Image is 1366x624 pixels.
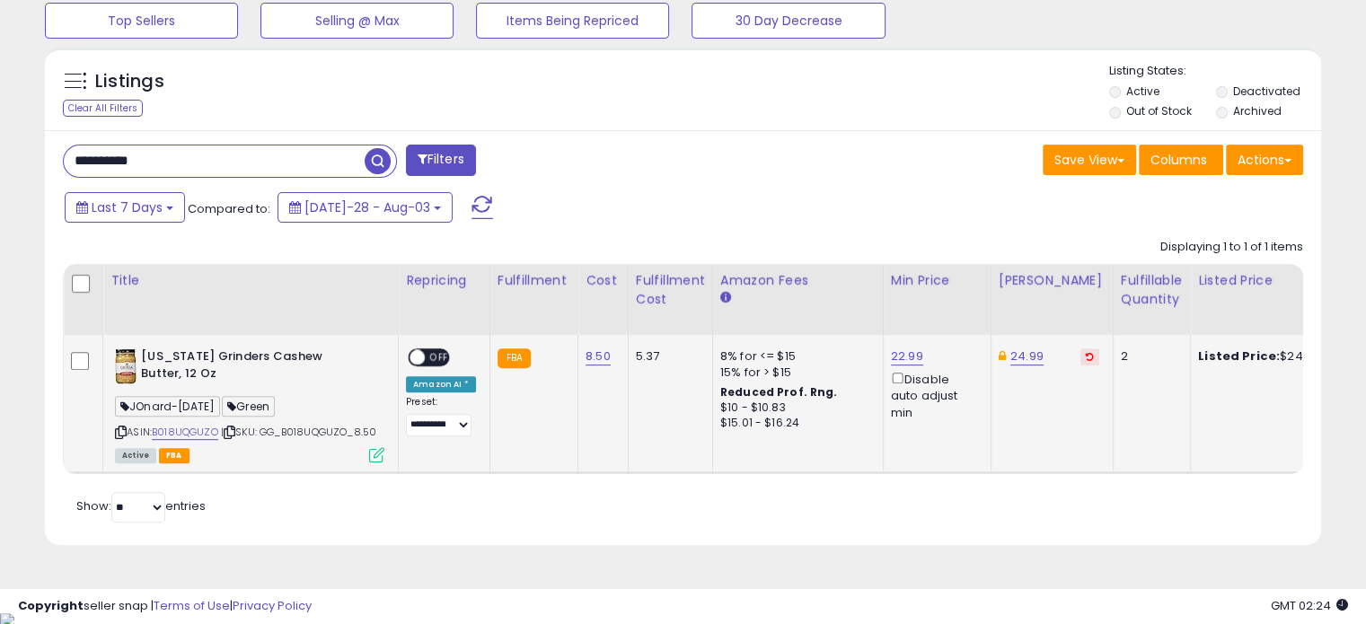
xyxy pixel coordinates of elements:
[636,271,705,309] div: Fulfillment Cost
[1121,348,1177,365] div: 2
[498,271,570,290] div: Fulfillment
[1010,347,1044,365] a: 24.99
[154,597,230,614] a: Terms of Use
[720,271,876,290] div: Amazon Fees
[222,396,275,417] span: Green
[476,3,669,39] button: Items Being Repriced
[1139,145,1223,175] button: Columns
[260,3,454,39] button: Selling @ Max
[304,198,430,216] span: [DATE]-28 - Aug-03
[586,271,621,290] div: Cost
[115,396,220,417] span: JOnard-[DATE]
[95,69,164,94] h5: Listings
[65,192,185,223] button: Last 7 Days
[1121,271,1183,309] div: Fulfillable Quantity
[110,271,391,290] div: Title
[1271,597,1348,614] span: 2025-08-11 02:24 GMT
[406,145,476,176] button: Filters
[152,425,218,440] a: B018UQGUZO
[636,348,699,365] div: 5.37
[586,347,611,365] a: 8.50
[1226,145,1303,175] button: Actions
[1198,347,1280,365] b: Listed Price:
[720,348,869,365] div: 8% for <= $15
[1160,239,1303,256] div: Displaying 1 to 1 of 1 items
[45,3,238,39] button: Top Sellers
[720,290,731,306] small: Amazon Fees.
[141,348,359,386] b: [US_STATE] Grinders Cashew Butter, 12 Oz
[999,271,1106,290] div: [PERSON_NAME]
[720,365,869,381] div: 15% for > $15
[406,376,476,392] div: Amazon AI *
[406,271,482,290] div: Repricing
[115,448,156,463] span: All listings currently available for purchase on Amazon
[1198,271,1353,290] div: Listed Price
[891,271,983,290] div: Min Price
[63,100,143,117] div: Clear All Filters
[159,448,189,463] span: FBA
[221,425,376,439] span: | SKU: GG_B018UQGUZO_8.50
[18,598,312,615] div: seller snap | |
[1198,348,1347,365] div: $24.99
[1150,151,1207,169] span: Columns
[1043,145,1136,175] button: Save View
[76,497,206,514] span: Show: entries
[720,384,838,400] b: Reduced Prof. Rng.
[692,3,885,39] button: 30 Day Decrease
[1109,63,1321,80] p: Listing States:
[278,192,453,223] button: [DATE]-28 - Aug-03
[720,400,869,416] div: $10 - $10.83
[891,369,977,421] div: Disable auto adjust min
[425,350,454,365] span: OFF
[188,200,270,217] span: Compared to:
[1126,83,1159,99] label: Active
[1126,103,1192,119] label: Out of Stock
[720,416,869,431] div: $15.01 - $16.24
[92,198,163,216] span: Last 7 Days
[115,348,137,384] img: 51OjVSSU+ML._SL40_.jpg
[115,348,384,461] div: ASIN:
[891,347,923,365] a: 22.99
[233,597,312,614] a: Privacy Policy
[1232,83,1300,99] label: Deactivated
[498,348,531,368] small: FBA
[18,597,84,614] strong: Copyright
[1232,103,1281,119] label: Archived
[406,396,476,436] div: Preset:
